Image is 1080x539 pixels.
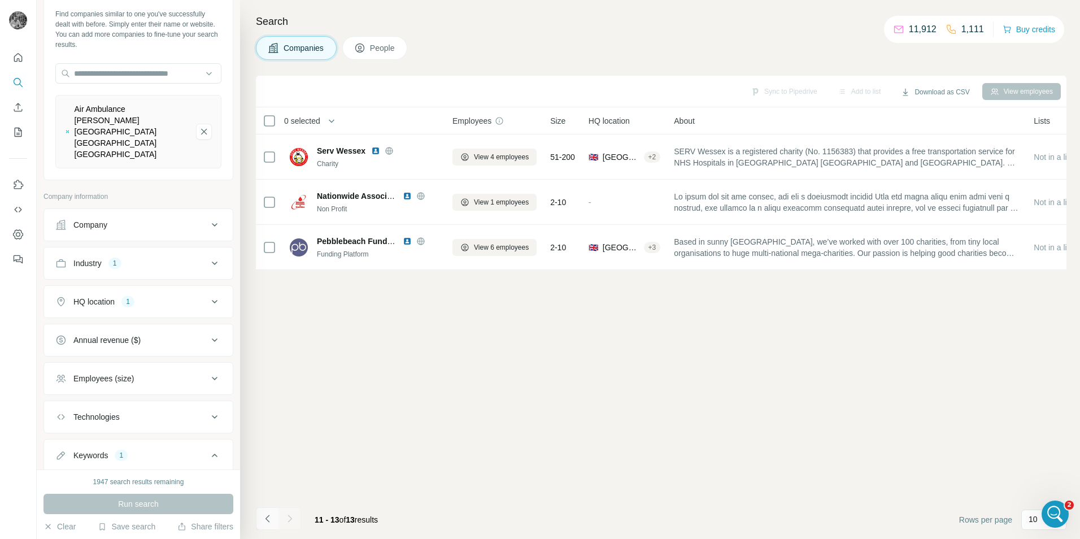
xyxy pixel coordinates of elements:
[9,224,27,245] button: Dashboard
[9,199,27,220] button: Use Surfe API
[10,337,216,357] textarea: Message…
[9,8,185,293] div: I completely understand and I do apologise for this inconvenience.The team are actively investgat...
[9,72,27,93] button: Search
[50,310,208,376] div: sure thanks [PERSON_NAME], let me know if I can assist in anyway. Like I say I've extracted some ...
[644,152,661,162] div: + 2
[452,115,491,127] span: Employees
[317,192,532,201] span: Nationwide Association of Blood Bikes [PERSON_NAME]
[44,250,233,277] button: Industry1
[18,59,176,93] div: The team are actively investgating this with the filters provided and trying to understand the be...
[44,365,233,392] button: Employees (size)
[73,411,120,423] div: Technologies
[674,191,1020,214] span: Lo ipsum dol sit ame consec, adi eli s doeiusmodt incidid Utla etd magna aliqu enim admi veni q n...
[452,194,537,211] button: View 1 employees
[317,237,413,246] span: Pebblebeach Fundraising
[44,403,233,431] button: Technologies
[9,47,27,68] button: Quick start
[550,197,566,208] span: 2-10
[73,373,134,384] div: Employees (size)
[44,211,233,238] button: Company
[589,242,598,253] span: 🇬🇧
[1042,501,1069,528] iframe: Intercom live chat
[75,103,187,160] div: Air Ambulance [PERSON_NAME][GEOGRAPHIC_DATA] [GEOGRAPHIC_DATA] [GEOGRAPHIC_DATA]
[674,146,1020,168] span: SERV Wessex is a registered charity (No. 1156383) that provides a free transportation service for...
[196,124,212,140] button: Air Ambulance Charity Kent Surrey Sussex-remove-button
[893,84,977,101] button: Download as CSV
[44,442,233,473] button: Keywords1
[55,6,155,14] h1: [DEMOGRAPHIC_DATA]
[9,11,27,29] img: Avatar
[93,477,184,487] div: 1947 search results remaining
[9,8,217,302] div: Christian says…
[115,450,128,460] div: 1
[65,129,70,134] img: Air Ambulance Charity Kent Surrey Sussex-logo
[54,361,63,370] button: Gif picker
[589,115,630,127] span: HQ location
[177,521,233,532] button: Share filters
[550,115,565,127] span: Size
[284,42,325,54] span: Companies
[284,115,320,127] span: 0 selected
[98,521,155,532] button: Save search
[961,23,984,36] p: 1,111
[674,115,695,127] span: About
[1034,243,1073,252] span: Not in a list
[403,237,412,246] img: LinkedIn logo
[474,197,529,207] span: View 1 employees
[909,23,937,36] p: 11,912
[346,515,355,524] span: 13
[452,239,537,256] button: View 6 employees
[32,6,50,24] img: Profile image for Christian
[73,296,115,307] div: HQ location
[1003,21,1055,37] button: Buy credits
[589,151,598,163] span: 🇬🇧
[317,145,365,157] span: Serv Wessex
[550,242,566,253] span: 2-10
[18,276,176,287] div: [PERSON_NAME]
[44,288,233,315] button: HQ location1
[674,236,1020,259] span: Based in sunny [GEOGRAPHIC_DATA], we’ve worked with over 100 charities, from tiny local organisat...
[290,193,308,211] img: Logo of Nationwide Association of Blood Bikes NABB
[73,450,108,461] div: Keywords
[589,198,591,207] span: -
[41,303,217,383] div: sure thanks [PERSON_NAME], let me know if I can assist in anyway. Like I say I've extracted some ...
[1034,198,1073,207] span: Not in a list
[108,258,121,268] div: 1
[256,14,1066,29] h4: Search
[603,242,639,253] span: [GEOGRAPHIC_DATA], [GEOGRAPHIC_DATA], [GEOGRAPHIC_DATA]
[452,149,537,166] button: View 4 employees
[18,237,176,259] div: Thank you for your understanding and patience 🤝
[9,175,27,195] button: Use Surfe on LinkedIn
[256,507,278,530] button: Navigate to previous page
[194,357,212,375] button: Send a message…
[474,242,529,253] span: View 6 employees
[317,249,439,259] div: Funding Platform
[73,258,102,269] div: Industry
[72,361,81,370] button: Start recording
[603,151,639,163] span: [GEOGRAPHIC_DATA], [GEOGRAPHIC_DATA]|[GEOGRAPHIC_DATA]|[GEOGRAPHIC_DATA] ([GEOGRAPHIC_DATA])|[GEO...
[55,14,112,25] p: Active 45m ago
[371,146,380,155] img: LinkedIn logo
[315,515,378,524] span: results
[959,514,1012,525] span: Rows per page
[43,521,76,532] button: Clear
[474,152,529,162] span: View 4 employees
[315,515,339,524] span: 11 - 13
[55,9,221,50] div: Find companies similar to one you've successfully dealt with before. Simply enter their name or w...
[1029,514,1038,525] p: 10
[121,297,134,307] div: 1
[73,219,107,231] div: Company
[403,192,412,201] img: LinkedIn logo
[290,238,308,257] img: Logo of Pebblebeach Fundraising
[9,122,27,142] button: My lists
[317,159,439,169] div: Charity
[9,97,27,118] button: Enrich CSV
[73,334,141,346] div: Annual revenue ($)
[370,42,396,54] span: People
[177,5,198,26] button: Home
[44,327,233,354] button: Annual revenue ($)
[18,32,176,54] div: I completely understand and I do apologise for this inconvenience.
[1065,501,1074,510] span: 2
[1034,115,1050,127] span: Lists
[290,148,308,166] img: Logo of Serv Wessex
